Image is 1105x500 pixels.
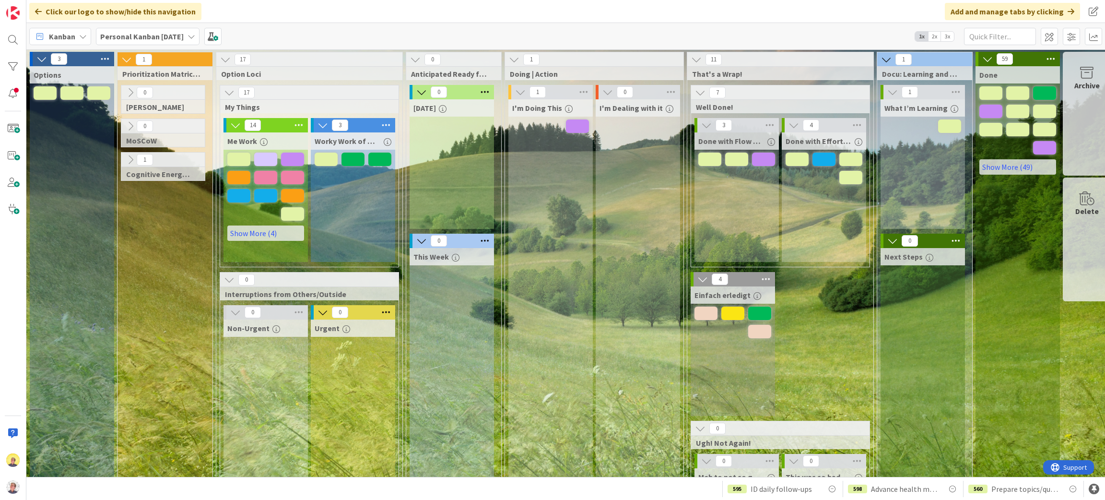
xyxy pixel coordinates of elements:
[705,54,722,65] span: 11
[413,103,436,113] span: Today
[716,455,732,467] span: 0
[137,87,153,98] span: 0
[709,87,726,98] span: 7
[902,86,918,98] span: 1
[884,252,923,262] span: Next Steps
[413,252,449,262] span: This Week
[786,472,852,482] span: This was so bad. Yuck!
[968,485,987,493] div: 560
[712,274,728,285] span: 4
[235,54,251,65] span: 17
[245,307,261,318] span: 0
[51,53,67,65] span: 3
[225,289,387,299] span: Interruptions from Others/Outside
[696,102,858,112] span: Well Done!
[617,86,633,98] span: 0
[728,485,747,493] div: 595
[979,70,998,80] span: Done
[698,136,764,146] span: Done with Flow and Clarity
[716,119,732,131] span: 3
[991,483,1059,495] span: Prepare topics/questions for for info interview call with [PERSON_NAME] at CultureAmp
[928,32,941,41] span: 2x
[225,102,387,112] span: My Things
[882,69,960,79] span: Docu: Learning and Next
[332,307,348,318] span: 0
[126,136,193,145] span: MoSCoW
[100,32,184,41] b: Personal Kanban [DATE]
[884,103,948,113] span: What I’m Learning
[848,485,867,493] div: 598
[523,54,540,65] span: 1
[6,453,20,467] img: JW
[227,136,257,146] span: Me Work
[698,472,764,482] span: Meh to not so good
[945,3,1080,20] div: Add and manage tabs by clicking
[964,28,1036,45] input: Quick Filter...
[915,32,928,41] span: 1x
[871,483,939,495] span: Advance health metrics module in CSM D2D
[512,103,562,113] span: I'm Doing This
[902,235,918,247] span: 0
[424,54,441,65] span: 0
[227,323,270,333] span: Non-Urgent
[221,69,390,79] span: Option Loci
[34,70,61,80] span: Options
[238,274,255,286] span: 0
[122,69,200,79] span: Prioritization Matrices
[137,154,153,166] span: 1
[315,136,381,146] span: Worky Work of mine
[600,103,663,113] span: I'm Dealing with it
[6,480,20,494] img: avatar
[895,54,912,65] span: 1
[751,483,812,495] span: ID daily follow-ups
[6,6,20,20] img: Visit kanbanzone.com
[803,119,819,131] span: 4
[227,226,304,241] a: Show More (4)
[431,235,447,247] span: 0
[137,120,153,132] span: 0
[49,31,75,42] span: Kanban
[709,423,726,434] span: 0
[786,136,852,146] span: Done with Effort or Struggle
[431,86,447,98] span: 0
[315,323,340,333] span: Urgent
[510,69,671,79] span: Doing | Action
[997,53,1013,65] span: 59
[245,119,261,131] span: 14
[694,290,751,300] span: Einfach erledigt
[1074,80,1100,91] div: Archive
[803,455,819,467] span: 0
[692,69,861,79] span: That's a Wrap!
[696,438,858,448] span: Ugh! Not Again!
[20,1,44,13] span: Support
[529,86,546,98] span: 1
[332,119,348,131] span: 3
[979,159,1056,175] a: Show More (49)
[29,3,201,20] div: Click our logo to show/hide this navigation
[411,69,489,79] span: Anticipated Ready for Action
[941,32,954,41] span: 3x
[238,87,255,98] span: 17
[136,54,152,65] span: 1
[126,102,193,112] span: Eisenhower
[126,169,193,179] span: Cognitive Energy Mgt
[1075,205,1099,217] div: Delete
